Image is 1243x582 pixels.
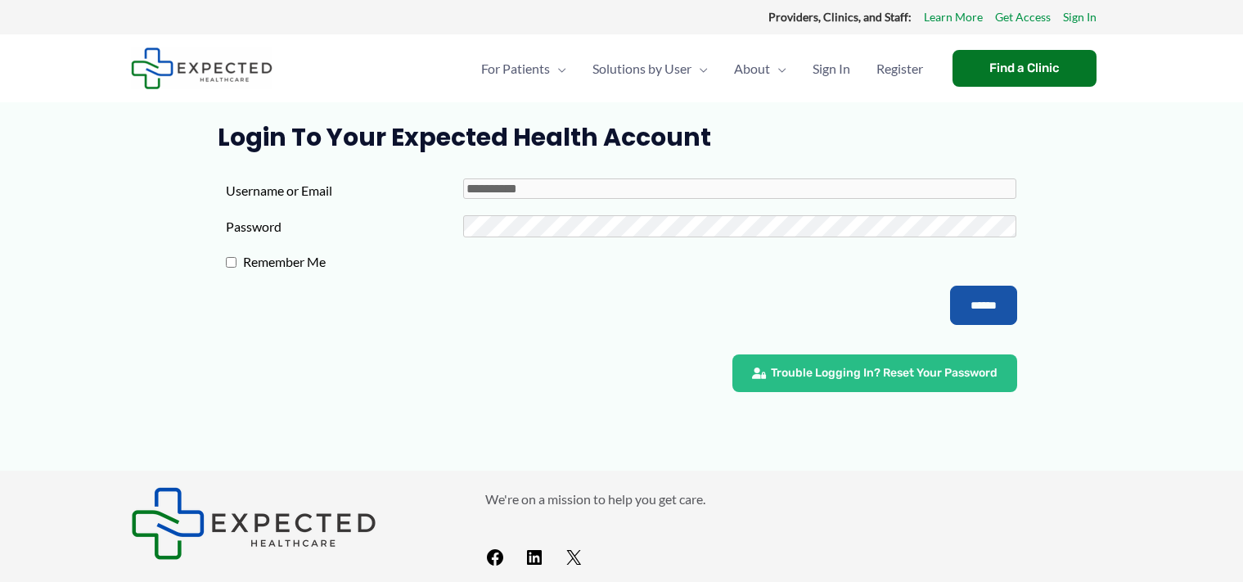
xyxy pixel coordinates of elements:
a: Find a Clinic [953,50,1097,87]
a: Sign In [1063,7,1097,28]
label: Password [226,214,463,239]
img: Expected Healthcare Logo - side, dark font, small [131,47,272,89]
a: Sign In [799,40,863,97]
a: Register [863,40,936,97]
span: About [734,40,770,97]
strong: Providers, Clinics, and Staff: [768,10,912,24]
a: Learn More [924,7,983,28]
span: Menu Toggle [770,40,786,97]
a: Solutions by UserMenu Toggle [579,40,721,97]
span: For Patients [481,40,550,97]
h1: Login to Your Expected Health Account [218,123,1025,152]
label: Username or Email [226,178,463,203]
span: Solutions by User [592,40,691,97]
span: Register [876,40,923,97]
nav: Primary Site Navigation [468,40,936,97]
a: For PatientsMenu Toggle [468,40,579,97]
span: Trouble Logging In? Reset Your Password [771,368,998,379]
span: Menu Toggle [691,40,708,97]
label: Remember Me [236,250,474,274]
img: Expected Healthcare Logo - side, dark font, small [131,487,376,560]
a: AboutMenu Toggle [721,40,799,97]
span: Sign In [813,40,850,97]
a: Trouble Logging In? Reset Your Password [732,354,1017,392]
p: We're on a mission to help you get care. [485,487,1113,512]
span: Menu Toggle [550,40,566,97]
aside: Footer Widget 2 [485,487,1113,575]
a: Get Access [995,7,1051,28]
aside: Footer Widget 1 [131,487,444,560]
